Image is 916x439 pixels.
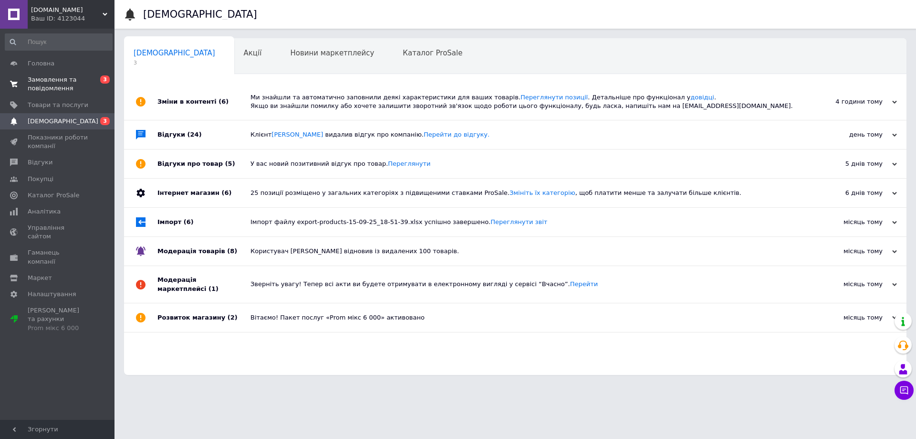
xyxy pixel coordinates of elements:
[134,49,215,57] span: [DEMOGRAPHIC_DATA]
[28,207,61,216] span: Аналітика
[157,84,250,120] div: Зміни в контенті
[250,160,801,168] div: У вас новий позитивний відгук про товар.
[801,97,897,106] div: 4 години тому
[250,131,489,138] span: Клієнт
[157,120,250,149] div: Відгуки
[801,130,897,139] div: день тому
[157,237,250,266] div: Модерація товарів
[31,14,114,23] div: Ваш ID: 4123044
[28,175,53,183] span: Покупці
[290,49,374,57] span: Новини маркетплейсу
[801,189,897,197] div: 6 днів тому
[134,59,215,66] span: 3
[28,75,88,93] span: Замовлення та повідомлення
[28,191,79,200] span: Каталог ProSale
[250,280,801,289] div: Зверніть увагу! Тепер всі акти ви будете отримувати в електронному вигляді у сервісі “Вчасно”.
[219,98,229,105] span: (6)
[100,75,110,84] span: 3
[184,218,194,225] span: (6)
[228,314,238,321] span: (2)
[250,218,801,226] div: Імпорт файлу export-products-15-09-25_18-51-39.xlsx успішно завершено.
[227,247,237,255] span: (8)
[28,224,88,241] span: Управління сайтом
[520,94,588,101] a: Переглянути позиції
[490,218,547,225] a: Переглянути звіт
[28,248,88,266] span: Гаманець компанії
[244,49,262,57] span: Акції
[221,189,231,196] span: (6)
[690,94,714,101] a: довідці
[28,306,88,332] span: [PERSON_NAME] та рахунки
[895,381,914,400] button: Чат з покупцем
[28,290,76,299] span: Налаштування
[801,218,897,226] div: місяць тому
[28,133,88,150] span: Показники роботи компанії
[143,9,257,20] h1: [DEMOGRAPHIC_DATA]
[250,93,801,110] div: Ми знайшли та автоматично заповнили деякі характеристики для ваших товарів. . Детальніше про функ...
[250,313,801,322] div: Вітаємо! Пакет послуг «Prom мікс 6 000» активовано
[801,160,897,168] div: 5 днів тому
[208,285,219,292] span: (1)
[100,117,110,125] span: 3
[388,160,430,167] a: Переглянути
[28,274,52,282] span: Маркет
[157,266,250,302] div: Модерація маркетплейсі
[801,247,897,256] div: місяць тому
[5,33,113,51] input: Пошук
[157,179,250,207] div: Інтернет магазин
[157,303,250,332] div: Розвиток магазину
[424,131,489,138] a: Перейти до відгуку.
[801,313,897,322] div: місяць тому
[28,158,52,167] span: Відгуки
[225,160,235,167] span: (5)
[28,101,88,109] span: Товари та послуги
[250,189,801,197] div: 25 позиції розміщено у загальних категоріях з підвищеними ставками ProSale. , щоб платити менше т...
[801,280,897,289] div: місяць тому
[187,131,202,138] span: (24)
[250,247,801,256] div: Користувач [PERSON_NAME] відновив із видалених 100 товарів.
[271,131,323,138] a: [PERSON_NAME]
[157,150,250,178] div: Відгуки про товар
[510,189,575,196] a: Змініть їх категорію
[31,6,103,14] span: Feller.Bike
[28,59,54,68] span: Головна
[325,131,490,138] span: видалив відгук про компанію.
[28,117,98,126] span: [DEMOGRAPHIC_DATA]
[403,49,462,57] span: Каталог ProSale
[28,324,88,332] div: Prom мікс 6 000
[570,280,598,288] a: Перейти
[157,208,250,236] div: Імпорт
